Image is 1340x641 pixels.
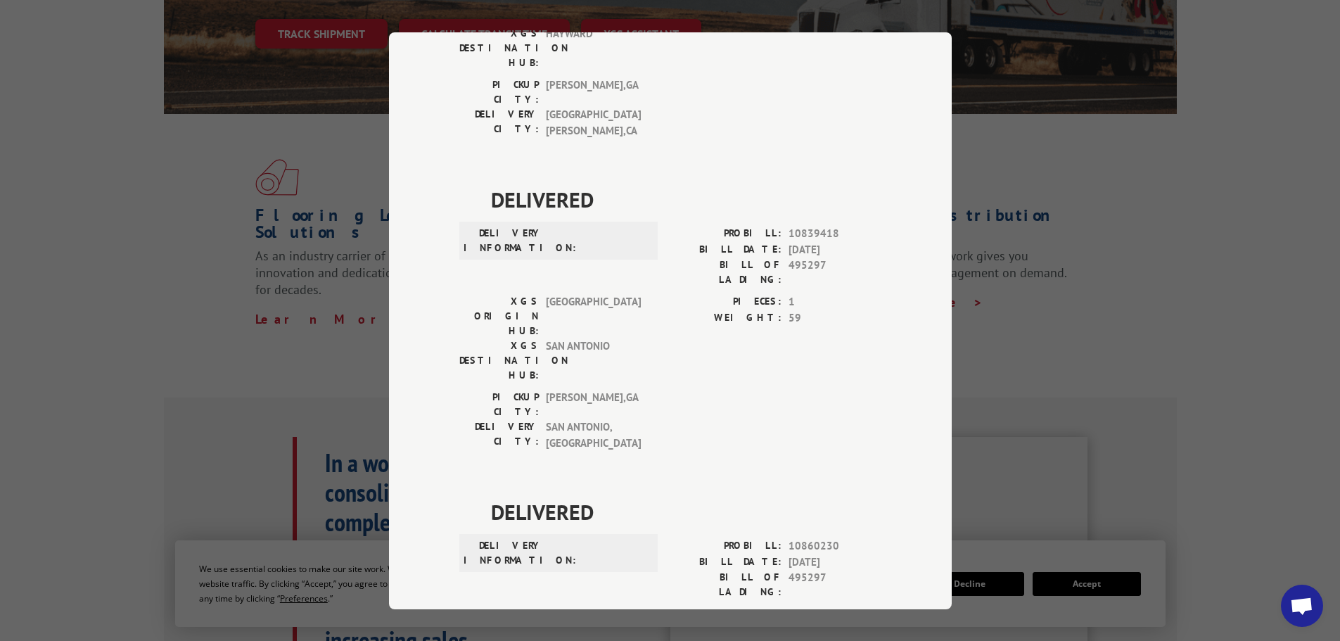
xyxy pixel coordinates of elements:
label: PIECES: [670,294,781,310]
label: WEIGHT: [670,310,781,326]
label: BILL DATE: [670,241,781,258]
span: DELIVERED [491,184,881,215]
span: HAYWARD [546,26,641,70]
label: XGS DESTINATION HUB: [459,26,539,70]
label: PROBILL: [670,538,781,554]
span: [PERSON_NAME] , GA [546,390,641,419]
span: 1 [789,294,881,310]
span: [GEOGRAPHIC_DATA] [546,294,641,338]
span: 59 [789,310,881,326]
span: [DATE] [789,241,881,258]
span: 495297 [789,570,881,599]
label: DELIVERY CITY: [459,107,539,139]
div: Open chat [1281,585,1323,627]
span: 10860230 [789,538,881,554]
span: 495297 [789,258,881,287]
label: PICKUP CITY: [459,77,539,107]
label: BILL OF LADING: [670,258,781,287]
span: [PERSON_NAME] , GA [546,77,641,107]
span: [GEOGRAPHIC_DATA][PERSON_NAME] , CA [546,107,641,139]
label: BILL DATE: [670,554,781,570]
label: BILL OF LADING: [670,570,781,599]
label: XGS DESTINATION HUB: [459,338,539,383]
span: 10839418 [789,226,881,242]
label: DELIVERY INFORMATION: [464,538,543,568]
label: DELIVERY CITY: [459,419,539,451]
label: PROBILL: [670,226,781,242]
span: SAN ANTONIO [546,338,641,383]
span: DELIVERED [491,496,881,528]
label: XGS ORIGIN HUB: [459,294,539,338]
label: DELIVERY INFORMATION: [464,226,543,255]
span: SAN ANTONIO , [GEOGRAPHIC_DATA] [546,419,641,451]
span: [DATE] [789,554,881,570]
label: PIECES: [670,607,781,623]
span: 1 [789,607,881,623]
label: PICKUP CITY: [459,390,539,419]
